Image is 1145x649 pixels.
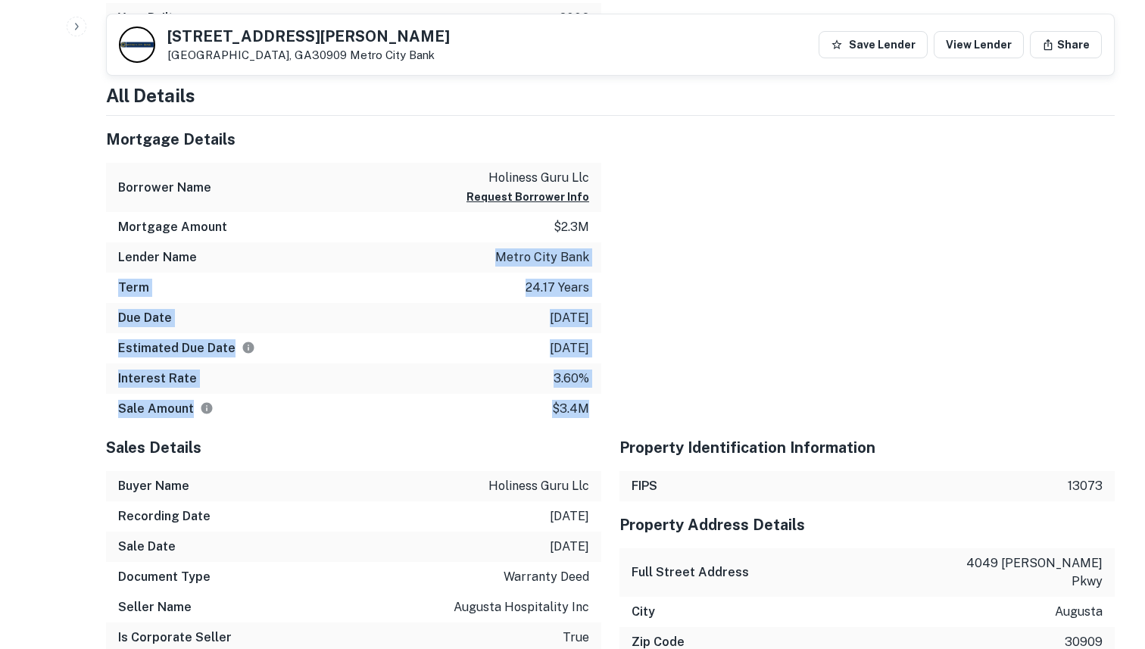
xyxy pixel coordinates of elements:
[550,507,589,526] p: [DATE]
[554,218,589,236] p: $2.3m
[495,248,589,267] p: metro city bank
[1069,528,1145,601] iframe: Chat Widget
[1055,603,1103,621] p: augusta
[118,248,197,267] h6: Lender Name
[106,436,601,459] h5: Sales Details
[118,568,211,586] h6: Document Type
[550,339,589,357] p: [DATE]
[106,82,1115,109] h4: All Details
[466,188,589,206] button: Request Borrower Info
[632,477,657,495] h6: FIPS
[550,538,589,556] p: [DATE]
[966,554,1103,591] p: 4049 [PERSON_NAME] pkwy
[619,436,1115,459] h5: Property Identification Information
[200,401,214,415] svg: The values displayed on the website are for informational purposes only and may be reported incor...
[167,48,450,62] p: [GEOGRAPHIC_DATA], GA30909
[118,279,149,297] h6: Term
[552,400,589,418] p: $3.4m
[550,309,589,327] p: [DATE]
[819,31,928,58] button: Save Lender
[632,563,749,582] h6: Full Street Address
[118,400,214,418] h6: Sale Amount
[632,603,655,621] h6: City
[118,598,192,616] h6: Seller Name
[454,598,589,616] p: augusta hospitality inc
[118,370,197,388] h6: Interest Rate
[1068,477,1103,495] p: 13073
[554,370,589,388] p: 3.60%
[466,169,589,187] p: holiness guru llc
[563,629,589,647] p: true
[118,9,173,27] h6: Year Built
[504,568,589,586] p: warranty deed
[619,513,1115,536] h5: Property Address Details
[526,279,589,297] p: 24.17 years
[242,341,255,354] svg: Estimate is based on a standard schedule for this type of loan.
[118,218,227,236] h6: Mortgage Amount
[106,128,601,151] h5: Mortgage Details
[118,339,255,357] h6: Estimated Due Date
[167,29,450,44] h5: [STREET_ADDRESS][PERSON_NAME]
[118,179,211,197] h6: Borrower Name
[560,9,589,27] p: 2008
[118,507,211,526] h6: Recording Date
[118,538,176,556] h6: Sale Date
[488,477,589,495] p: holiness guru llc
[118,629,232,647] h6: Is Corporate Seller
[1030,31,1102,58] button: Share
[350,48,435,61] a: Metro City Bank
[934,31,1024,58] a: View Lender
[118,477,189,495] h6: Buyer Name
[118,309,172,327] h6: Due Date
